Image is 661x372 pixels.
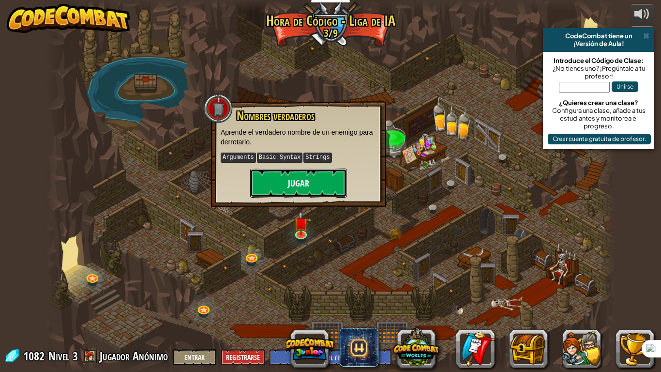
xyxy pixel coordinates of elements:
[48,348,69,364] span: Nivel
[548,99,649,107] div: ¿Quieres crear una clase?
[294,211,308,235] img: level-banner-unstarted.png
[547,32,650,40] div: CodeCombat tiene un
[173,349,216,365] button: Entrar
[548,134,651,144] button: Crear cuenta gratuita de profesor.
[547,40,650,47] div: ¡Versión de Aula!
[221,127,376,147] p: Aprende el verdadero nombre de un enemigo para derrotarlo.
[257,153,302,163] kbd: Basic Syntax
[630,4,654,27] button: Ajustar volúmen
[221,153,256,163] kbd: Arguments
[7,4,131,33] img: CodeCombat - Learn how to code by playing a game
[23,348,47,364] span: 1082
[548,64,649,80] div: ¿No tienes uno? ¡Pregúntale a tu profesor!
[548,107,649,130] div: Configura una clase, añade a tus estudiantes y monitorea el progreso.
[548,57,649,64] div: Introduce el Código de Clase:
[73,348,78,364] span: 3
[250,169,347,198] button: Jugar
[237,108,315,124] span: Nombres verdaderos
[221,349,265,365] button: Registrarse
[100,348,168,364] span: Jugador Anónimo
[303,153,331,163] kbd: Strings
[612,81,638,92] button: Unirse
